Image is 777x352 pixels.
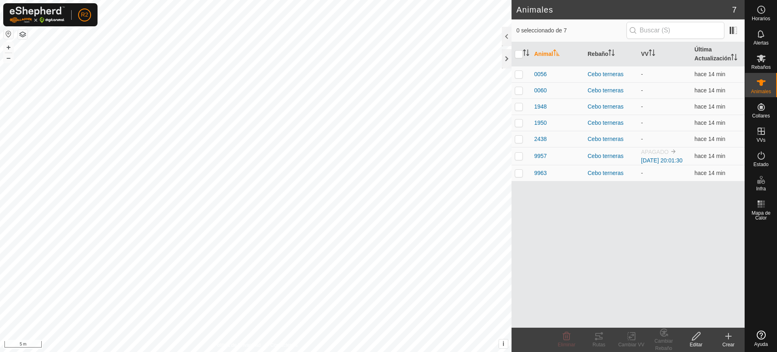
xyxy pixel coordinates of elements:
[694,153,725,159] span: 16 sept 2025, 9:19
[731,55,737,62] p-sorticon: Activar para ordenar
[641,149,669,155] span: APAGADO
[503,340,504,347] span: i
[588,70,635,79] div: Cebo terneras
[641,170,643,176] app-display-virtual-paddock-transition: -
[756,186,766,191] span: Infra
[615,341,647,348] div: Cambiar VV
[588,135,635,143] div: Cebo terneras
[641,119,643,126] app-display-virtual-paddock-transition: -
[638,42,691,66] th: VV
[752,16,770,21] span: Horarios
[732,4,737,16] span: 7
[81,11,88,19] span: R2
[18,30,28,39] button: Capas del Mapa
[534,152,547,160] span: 9957
[649,51,655,57] p-sorticon: Activar para ordenar
[641,87,643,94] app-display-virtual-paddock-transition: -
[754,342,768,347] span: Ayuda
[558,342,575,348] span: Eliminar
[523,51,529,57] p-sorticon: Activar para ordenar
[694,136,725,142] span: 16 sept 2025, 9:19
[694,71,725,77] span: 16 sept 2025, 9:19
[670,148,677,155] img: hasta
[553,51,560,57] p-sorticon: Activar para ordenar
[588,102,635,111] div: Cebo terneras
[588,169,635,177] div: Cebo terneras
[751,65,771,70] span: Rebaños
[626,22,724,39] input: Buscar (S)
[747,211,775,220] span: Mapa de Calor
[588,119,635,127] div: Cebo terneras
[751,89,771,94] span: Animales
[4,53,13,63] button: –
[4,29,13,39] button: Restablecer Mapa
[680,341,712,348] div: Editar
[641,157,682,164] a: [DATE] 20:01:30
[4,43,13,52] button: +
[754,162,769,167] span: Estado
[516,26,626,35] span: 0 seleccionado de 7
[641,71,643,77] app-display-virtual-paddock-transition: -
[641,103,643,110] app-display-virtual-paddock-transition: -
[534,119,547,127] span: 1950
[691,42,745,66] th: Última Actualización
[694,119,725,126] span: 16 sept 2025, 9:19
[694,103,725,110] span: 16 sept 2025, 9:18
[694,170,725,176] span: 16 sept 2025, 9:18
[756,138,765,143] span: VVs
[694,87,725,94] span: 16 sept 2025, 9:19
[534,86,547,95] span: 0060
[499,339,508,348] button: i
[270,341,297,349] a: Contáctenos
[583,341,615,348] div: Rutas
[214,341,261,349] a: Política de Privacidad
[534,102,547,111] span: 1948
[608,51,615,57] p-sorticon: Activar para ordenar
[534,169,547,177] span: 9963
[534,70,547,79] span: 0056
[647,337,680,352] div: Cambiar Rebaño
[531,42,584,66] th: Animal
[588,152,635,160] div: Cebo terneras
[712,341,745,348] div: Crear
[516,5,732,15] h2: Animales
[745,327,777,350] a: Ayuda
[754,41,769,45] span: Alertas
[588,86,635,95] div: Cebo terneras
[641,136,643,142] app-display-virtual-paddock-transition: -
[752,113,770,118] span: Collares
[534,135,547,143] span: 2438
[10,6,65,23] img: Logo Gallagher
[584,42,638,66] th: Rebaño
